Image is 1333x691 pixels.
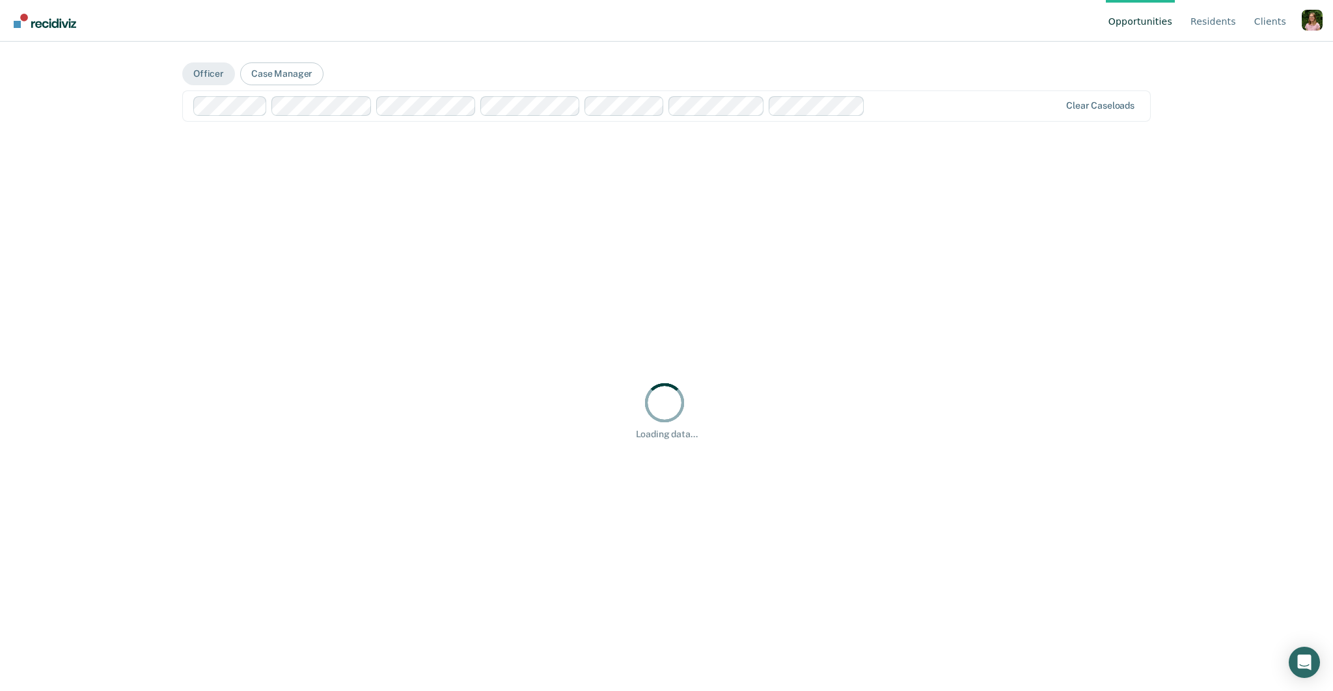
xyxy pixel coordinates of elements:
div: Open Intercom Messenger [1289,647,1320,678]
div: Clear caseloads [1066,100,1134,111]
button: Officer [182,62,235,85]
button: Case Manager [240,62,323,85]
img: Recidiviz [14,14,76,28]
button: Profile dropdown button [1302,10,1323,31]
div: Loading data... [636,429,698,440]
